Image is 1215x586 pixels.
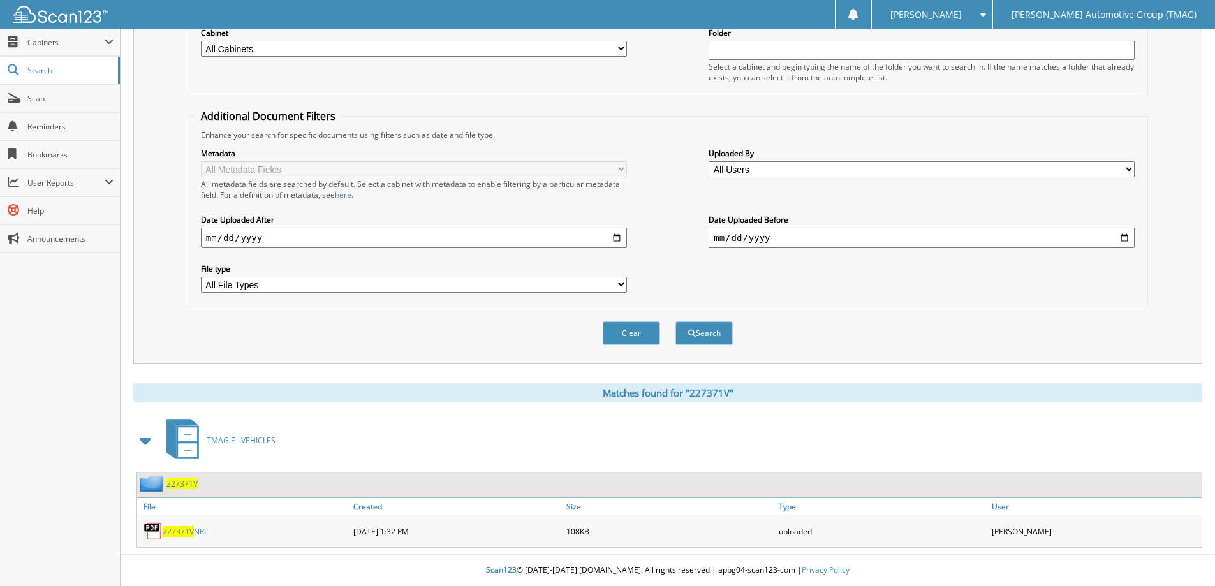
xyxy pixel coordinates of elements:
[195,129,1141,140] div: Enhance your search for specific documents using filters such as date and file type.
[890,11,962,18] span: [PERSON_NAME]
[140,476,166,492] img: folder2.png
[133,383,1202,402] div: Matches found for "227371V"
[27,149,114,160] span: Bookmarks
[709,228,1135,248] input: end
[989,498,1202,515] a: User
[137,498,350,515] a: File
[27,65,112,76] span: Search
[27,93,114,104] span: Scan
[144,522,163,541] img: PDF.png
[159,415,276,465] a: TMAG F - VEHICLES
[163,526,194,537] span: 227371V
[776,498,989,515] a: Type
[486,564,517,575] span: Scan123
[1151,525,1215,586] iframe: Chat Widget
[201,179,627,200] div: All metadata fields are searched by default. Select a cabinet with metadata to enable filtering b...
[1012,11,1197,18] span: [PERSON_NAME] Automotive Group (TMAG)
[603,321,660,345] button: Clear
[13,6,108,23] img: scan123-logo-white.svg
[27,233,114,244] span: Announcements
[201,228,627,248] input: start
[166,478,198,489] a: 227371V
[27,205,114,216] span: Help
[709,148,1135,159] label: Uploaded By
[350,498,563,515] a: Created
[201,27,627,38] label: Cabinet
[989,518,1202,544] div: [PERSON_NAME]
[27,121,114,132] span: Reminders
[27,37,105,48] span: Cabinets
[201,263,627,274] label: File type
[802,564,850,575] a: Privacy Policy
[563,518,776,544] div: 108KB
[675,321,733,345] button: Search
[163,526,208,537] a: 227371VNRL
[776,518,989,544] div: uploaded
[207,435,276,446] span: TMAG F - VEHICLES
[709,27,1135,38] label: Folder
[335,189,351,200] a: here
[201,214,627,225] label: Date Uploaded After
[350,518,563,544] div: [DATE] 1:32 PM
[27,177,105,188] span: User Reports
[563,498,776,515] a: Size
[709,214,1135,225] label: Date Uploaded Before
[195,109,342,123] legend: Additional Document Filters
[709,61,1135,83] div: Select a cabinet and begin typing the name of the folder you want to search in. If the name match...
[201,148,627,159] label: Metadata
[121,555,1215,586] div: © [DATE]-[DATE] [DOMAIN_NAME]. All rights reserved | appg04-scan123-com |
